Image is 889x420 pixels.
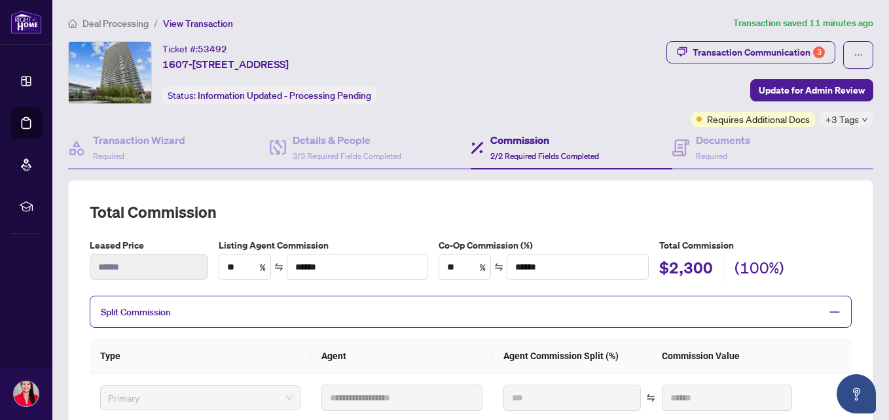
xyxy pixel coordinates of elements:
[10,10,42,34] img: logo
[101,306,171,318] span: Split Commission
[154,16,158,31] li: /
[93,151,124,161] span: Required
[666,41,835,63] button: Transaction Communication3
[646,393,655,402] span: swap
[854,50,863,60] span: ellipsis
[651,338,803,374] th: Commission Value
[493,338,652,374] th: Agent Commission Split (%)
[108,388,293,408] span: Primary
[90,238,208,253] label: Leased Price
[837,374,876,413] button: Open asap
[696,151,727,161] span: Required
[198,90,371,101] span: Information Updated - Processing Pending
[274,262,283,271] span: swap
[82,18,149,29] span: Deal Processing
[735,257,784,282] h2: (100%)
[759,80,865,101] span: Update for Admin Review
[162,41,227,56] div: Ticket #:
[862,116,868,123] span: down
[707,112,810,126] span: Requires Additional Docs
[813,46,825,58] div: 3
[829,306,841,318] span: minus
[90,201,852,222] h2: Total Commission
[696,132,750,148] h4: Documents
[733,16,873,31] article: Transaction saved 11 minutes ago
[693,42,825,63] div: Transaction Communication
[494,262,503,271] span: swap
[659,257,713,282] h2: $2,300
[198,43,227,55] span: 53492
[219,238,428,253] label: Listing Agent Commission
[93,132,185,148] h4: Transaction Wizard
[311,338,493,374] th: Agent
[90,338,311,374] th: Type
[68,19,77,28] span: home
[825,112,859,127] span: +3 Tags
[490,151,599,161] span: 2/2 Required Fields Completed
[90,296,852,328] div: Split Commission
[69,42,151,103] img: IMG-W12371531_1.jpg
[293,151,401,161] span: 3/3 Required Fields Completed
[490,132,599,148] h4: Commission
[439,238,648,253] label: Co-Op Commission (%)
[162,56,289,72] span: 1607-[STREET_ADDRESS]
[293,132,401,148] h4: Details & People
[14,381,39,406] img: Profile Icon
[162,86,376,104] div: Status:
[750,79,873,101] button: Update for Admin Review
[659,238,852,253] h5: Total Commission
[163,18,233,29] span: View Transaction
